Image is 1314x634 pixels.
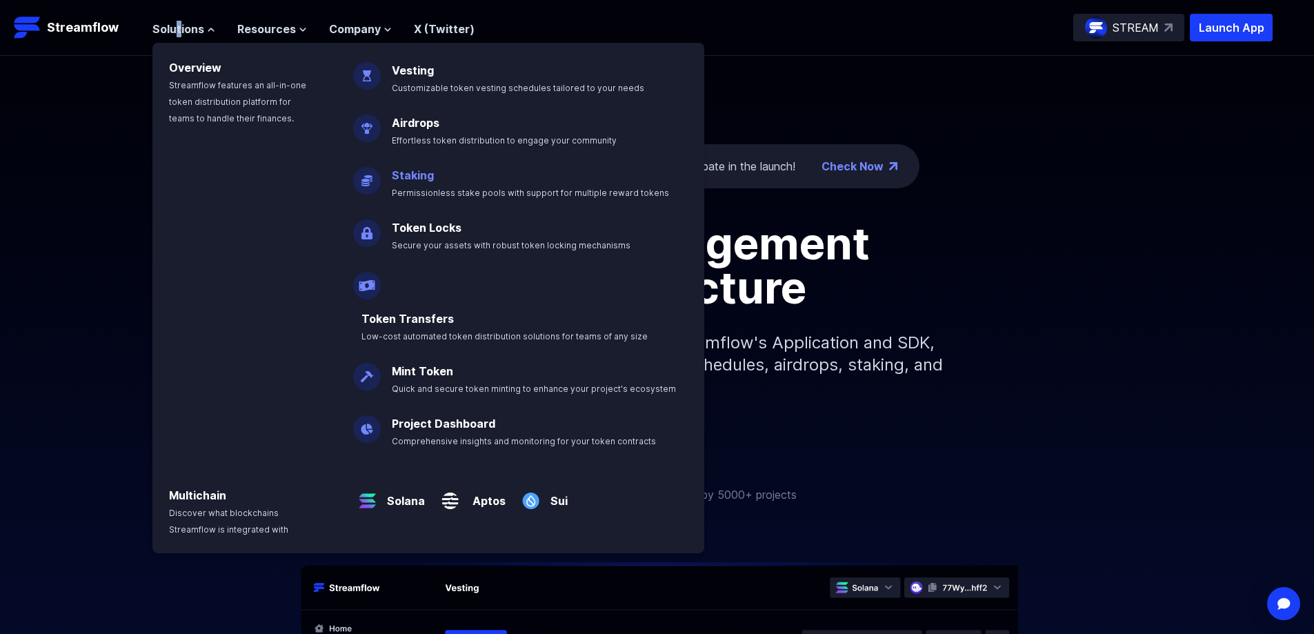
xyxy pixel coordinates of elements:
[822,158,884,175] a: Check Now
[392,116,439,130] a: Airdrops
[353,352,381,390] img: Mint Token
[14,14,139,41] a: Streamflow
[169,508,288,535] span: Discover what blockchains Streamflow is integrated with
[392,63,434,77] a: Vesting
[1164,23,1173,32] img: top-right-arrow.svg
[392,135,617,146] span: Effortless token distribution to engage your community
[353,51,381,90] img: Vesting
[392,221,461,235] a: Token Locks
[392,168,434,182] a: Staking
[237,21,307,37] button: Resources
[381,482,425,509] a: Solana
[545,482,568,509] a: Sui
[1267,587,1300,620] div: Open Intercom Messenger
[392,240,630,250] span: Secure your assets with robust token locking mechanisms
[329,21,381,37] span: Company
[169,80,306,123] span: Streamflow features an all-in-one token distribution platform for teams to handle their finances.
[353,476,381,515] img: Solana
[659,486,797,503] p: Trusted by 5000+ projects
[1190,14,1273,41] button: Launch App
[1113,19,1159,36] p: STREAM
[392,83,644,93] span: Customizable token vesting schedules tailored to your needs
[392,364,453,378] a: Mint Token
[353,261,381,299] img: Payroll
[169,61,221,75] a: Overview
[361,331,648,341] span: Low-cost automated token distribution solutions for teams of any size
[353,404,381,443] img: Project Dashboard
[1073,14,1184,41] a: STREAM
[361,312,454,326] a: Token Transfers
[237,21,296,37] span: Resources
[14,14,41,41] img: Streamflow Logo
[464,482,506,509] a: Aptos
[47,18,119,37] p: Streamflow
[392,436,656,446] span: Comprehensive insights and monitoring for your token contracts
[329,21,392,37] button: Company
[392,384,676,394] span: Quick and secure token minting to enhance your project's ecosystem
[353,103,381,142] img: Airdrops
[392,188,669,198] span: Permissionless stake pools with support for multiple reward tokens
[353,208,381,247] img: Token Locks
[889,162,897,170] img: top-right-arrow.png
[436,476,464,515] img: Aptos
[517,476,545,515] img: Sui
[169,488,226,502] a: Multichain
[1085,17,1107,39] img: streamflow-logo-circle.png
[414,22,475,36] a: X (Twitter)
[353,156,381,195] img: Staking
[152,21,204,37] span: Solutions
[392,417,495,430] a: Project Dashboard
[152,21,215,37] button: Solutions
